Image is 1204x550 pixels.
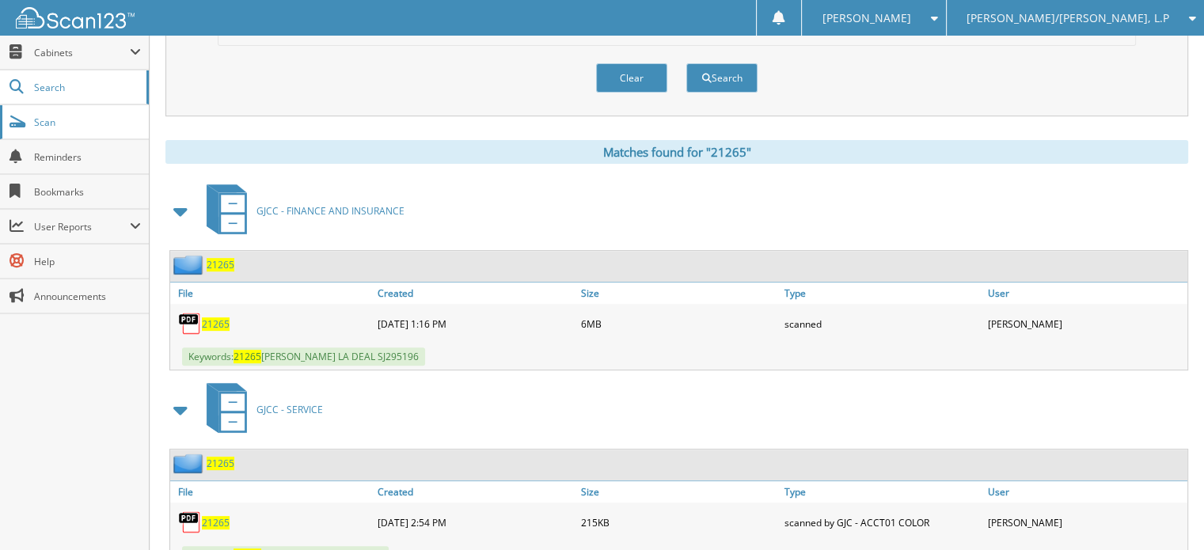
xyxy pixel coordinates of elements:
[374,481,577,503] a: Created
[34,150,141,164] span: Reminders
[34,220,130,233] span: User Reports
[577,481,781,503] a: Size
[34,185,141,199] span: Bookmarks
[577,506,781,538] div: 215KB
[207,457,234,470] a: 21265
[781,308,984,339] div: scanned
[577,283,781,304] a: Size
[170,481,374,503] a: File
[34,81,139,94] span: Search
[202,516,230,529] a: 21265
[34,290,141,303] span: Announcements
[577,308,781,339] div: 6MB
[374,506,577,538] div: [DATE] 2:54 PM
[202,317,230,331] a: 21265
[178,510,202,534] img: PDF.png
[781,283,984,304] a: Type
[165,140,1188,164] div: Matches found for "21265"
[34,46,130,59] span: Cabinets
[173,453,207,473] img: folder2.png
[34,255,141,268] span: Help
[596,63,667,93] button: Clear
[984,283,1187,304] a: User
[374,308,577,339] div: [DATE] 1:16 PM
[256,204,404,218] span: GJCC - FINANCE AND INSURANCE
[374,283,577,304] a: Created
[178,312,202,336] img: PDF.png
[984,481,1187,503] a: User
[822,13,910,23] span: [PERSON_NAME]
[34,116,141,129] span: Scan
[182,347,425,366] span: Keywords: [PERSON_NAME] LA DEAL SJ295196
[967,13,1169,23] span: [PERSON_NAME]/[PERSON_NAME], L.P
[207,258,234,271] a: 21265
[1125,474,1204,550] iframe: Chat Widget
[686,63,758,93] button: Search
[197,180,404,242] a: GJCC - FINANCE AND INSURANCE
[781,481,984,503] a: Type
[16,7,135,28] img: scan123-logo-white.svg
[197,378,323,441] a: GJCC - SERVICE
[984,506,1187,538] div: [PERSON_NAME]
[234,350,261,363] span: 21265
[173,255,207,275] img: folder2.png
[170,283,374,304] a: File
[781,506,984,538] div: scanned by GJC - ACCT01 COLOR
[256,403,323,416] span: GJCC - SERVICE
[984,308,1187,339] div: [PERSON_NAME]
